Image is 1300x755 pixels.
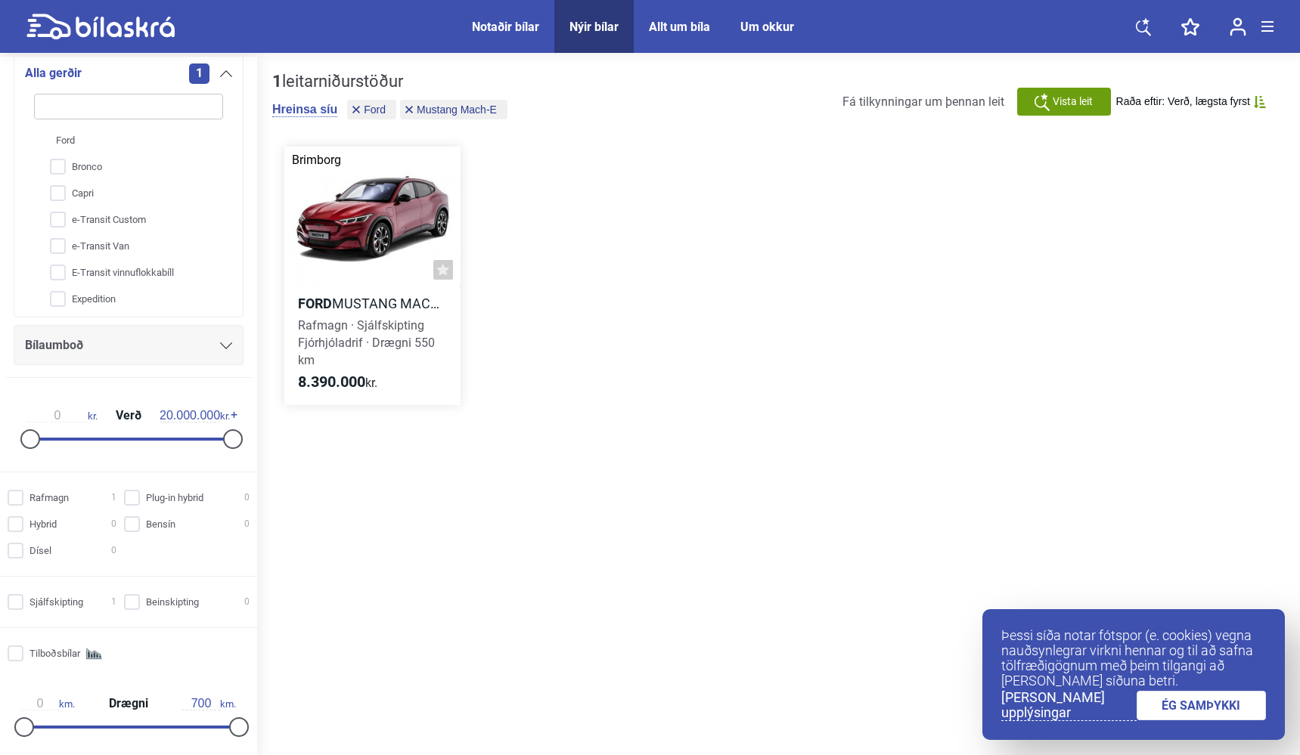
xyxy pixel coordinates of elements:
[29,645,80,661] span: Tilboðsbílar
[292,154,341,166] div: Brimborg
[160,409,230,422] span: kr.
[29,594,83,610] span: Sjálfskipting
[111,490,116,506] span: 1
[284,295,461,312] h2: Mustang Mach-E LR
[1137,691,1267,720] a: ÉG SAMÞYKKI
[400,100,507,119] button: Mustang Mach-E
[298,318,435,367] span: Rafmagn · Sjálfskipting Fjórhjóladrif · Drægni 550 km
[1001,690,1137,721] a: [PERSON_NAME] upplýsingar
[842,94,1004,109] span: Fá tilkynningar um þennan leit
[272,102,337,117] button: Hreinsa síu
[111,543,116,559] span: 0
[364,104,386,115] span: Ford
[417,104,497,115] span: Mustang Mach-E
[298,373,365,391] b: 8.390.000
[146,490,203,506] span: Plug-in hybrid
[111,516,116,532] span: 0
[244,516,250,532] span: 0
[569,20,619,34] a: Nýir bílar
[244,594,250,610] span: 0
[56,132,75,148] span: Ford
[298,296,332,311] b: Ford
[284,147,461,405] a: BrimborgFordMustang Mach-E LRRafmagn · SjálfskiptingFjórhjóladrif · Drægni 550 km8.390.000kr.
[244,490,250,506] span: 0
[112,410,145,422] span: Verð
[182,697,236,710] span: km.
[27,409,98,422] span: kr.
[1001,628,1266,688] p: Þessi síða notar fótspor (e. cookies) vegna nauðsynlegrar virkni hennar og til að safna tölfræðig...
[1116,95,1266,108] button: Raða eftir: Verð, lægsta fyrst
[1116,95,1250,108] span: Raða eftir: Verð, lægsta fyrst
[21,697,75,710] span: km.
[29,516,57,532] span: Hybrid
[111,594,116,610] span: 1
[472,20,539,34] a: Notaðir bílar
[29,543,51,559] span: Dísel
[105,698,152,710] span: Drægni
[1053,94,1093,110] span: Vista leit
[29,490,69,506] span: Rafmagn
[189,63,209,84] span: 1
[146,594,199,610] span: Beinskipting
[25,63,82,84] span: Alla gerðir
[272,72,511,91] div: leitarniðurstöður
[740,20,794,34] a: Um okkur
[272,72,282,91] b: 1
[298,373,377,391] span: kr.
[146,516,175,532] span: Bensín
[347,100,396,119] button: Ford
[1230,17,1246,36] img: user-login.svg
[25,335,83,356] span: Bílaumboð
[649,20,710,34] a: Allt um bíla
